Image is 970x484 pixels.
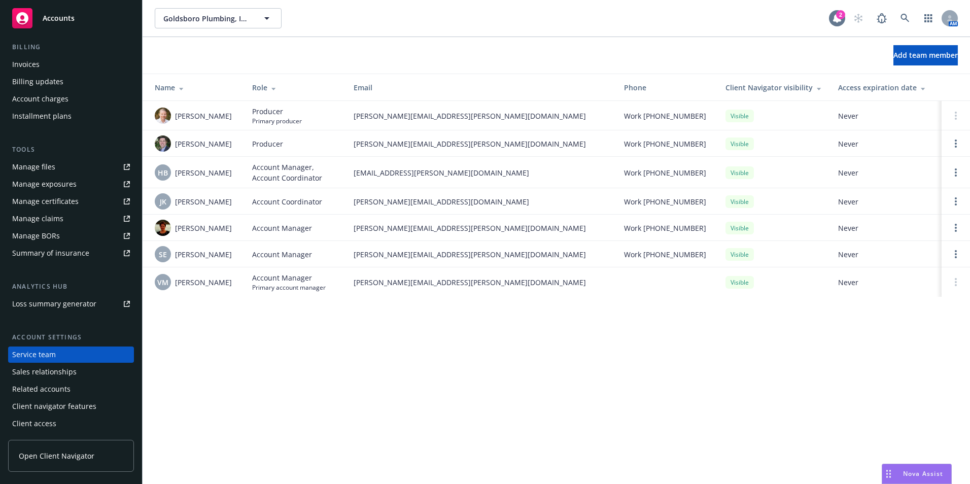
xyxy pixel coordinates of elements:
[12,176,77,192] div: Manage exposures
[12,193,79,210] div: Manage certificates
[175,277,232,288] span: [PERSON_NAME]
[175,249,232,260] span: [PERSON_NAME]
[895,8,915,28] a: Search
[155,82,236,93] div: Name
[8,74,134,90] a: Billing updates
[725,276,754,289] div: Visible
[950,166,962,179] a: Open options
[950,248,962,260] a: Open options
[354,167,608,178] span: [EMAIL_ADDRESS][PERSON_NAME][DOMAIN_NAME]
[12,108,72,124] div: Installment plans
[950,222,962,234] a: Open options
[882,464,895,483] div: Drag to move
[163,13,251,24] span: Goldsboro Plumbing, Inc.
[354,277,608,288] span: [PERSON_NAME][EMAIL_ADDRESS][PERSON_NAME][DOMAIN_NAME]
[8,211,134,227] a: Manage claims
[8,347,134,363] a: Service team
[175,139,232,149] span: [PERSON_NAME]
[838,111,933,121] span: Never
[12,296,96,312] div: Loss summary generator
[252,82,337,93] div: Role
[872,8,892,28] a: Report a Bug
[8,91,134,107] a: Account charges
[848,8,869,28] a: Start snowing
[252,249,312,260] span: Account Manager
[8,332,134,342] div: Account settings
[8,145,134,155] div: Tools
[8,416,134,432] a: Client access
[160,196,166,207] span: JK
[12,228,60,244] div: Manage BORs
[8,364,134,380] a: Sales relationships
[624,167,706,178] span: Work [PHONE_NUMBER]
[354,82,608,93] div: Email
[252,106,302,117] span: Producer
[252,283,326,292] span: Primary account manager
[12,74,63,90] div: Billing updates
[624,223,706,233] span: Work [PHONE_NUMBER]
[155,108,171,124] img: photo
[838,277,933,288] span: Never
[12,56,40,73] div: Invoices
[12,347,56,363] div: Service team
[836,10,845,19] div: 2
[8,176,134,192] a: Manage exposures
[12,381,71,397] div: Related accounts
[12,91,68,107] div: Account charges
[918,8,939,28] a: Switch app
[175,111,232,121] span: [PERSON_NAME]
[725,110,754,122] div: Visible
[12,398,96,414] div: Client navigator features
[155,135,171,152] img: photo
[8,56,134,73] a: Invoices
[838,139,933,149] span: Never
[354,196,608,207] span: [PERSON_NAME][EMAIL_ADDRESS][DOMAIN_NAME]
[157,277,168,288] span: VM
[252,223,312,233] span: Account Manager
[252,117,302,125] span: Primary producer
[12,416,56,432] div: Client access
[175,167,232,178] span: [PERSON_NAME]
[725,248,754,261] div: Visible
[159,249,167,260] span: SE
[838,196,933,207] span: Never
[882,464,952,484] button: Nova Assist
[43,14,75,22] span: Accounts
[838,167,933,178] span: Never
[252,139,283,149] span: Producer
[252,272,326,283] span: Account Manager
[725,195,754,208] div: Visible
[838,249,933,260] span: Never
[155,220,171,236] img: photo
[8,228,134,244] a: Manage BORs
[903,469,943,478] span: Nova Assist
[12,364,77,380] div: Sales relationships
[8,381,134,397] a: Related accounts
[8,4,134,32] a: Accounts
[354,249,608,260] span: [PERSON_NAME][EMAIL_ADDRESS][PERSON_NAME][DOMAIN_NAME]
[8,245,134,261] a: Summary of insurance
[624,111,706,121] span: Work [PHONE_NUMBER]
[12,245,89,261] div: Summary of insurance
[838,82,933,93] div: Access expiration date
[893,45,958,65] button: Add team member
[252,196,322,207] span: Account Coordinator
[725,222,754,234] div: Visible
[8,108,134,124] a: Installment plans
[725,166,754,179] div: Visible
[624,139,706,149] span: Work [PHONE_NUMBER]
[354,111,608,121] span: [PERSON_NAME][EMAIL_ADDRESS][PERSON_NAME][DOMAIN_NAME]
[893,50,958,60] span: Add team member
[950,195,962,208] a: Open options
[725,82,822,93] div: Client Navigator visibility
[950,137,962,150] a: Open options
[252,162,337,183] span: Account Manager, Account Coordinator
[624,82,709,93] div: Phone
[8,159,134,175] a: Manage files
[838,223,933,233] span: Never
[8,42,134,52] div: Billing
[8,398,134,414] a: Client navigator features
[624,196,706,207] span: Work [PHONE_NUMBER]
[354,223,608,233] span: [PERSON_NAME][EMAIL_ADDRESS][PERSON_NAME][DOMAIN_NAME]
